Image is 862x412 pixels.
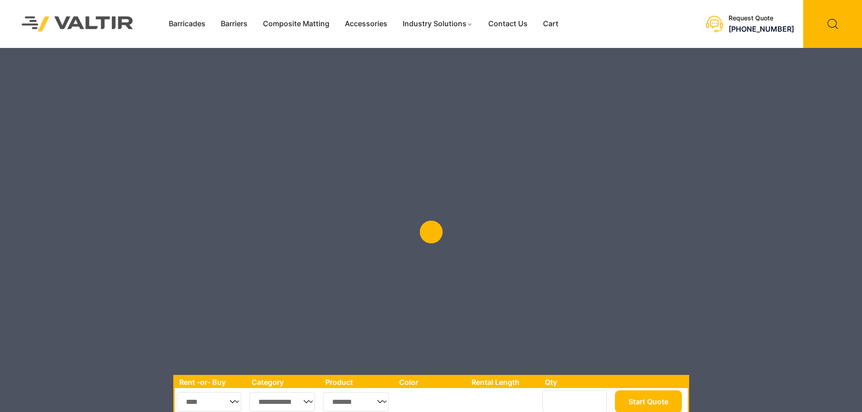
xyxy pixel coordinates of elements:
[321,376,395,388] th: Product
[481,17,535,31] a: Contact Us
[395,17,481,31] a: Industry Solutions
[540,376,612,388] th: Qty
[10,5,145,43] img: Valtir Rentals
[213,17,255,31] a: Barriers
[467,376,540,388] th: Rental Length
[729,14,794,22] div: Request Quote
[337,17,395,31] a: Accessories
[535,17,566,31] a: Cart
[255,17,337,31] a: Composite Matting
[395,376,467,388] th: Color
[729,24,794,33] a: [PHONE_NUMBER]
[161,17,213,31] a: Barricades
[247,376,321,388] th: Category
[175,376,247,388] th: Rent -or- Buy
